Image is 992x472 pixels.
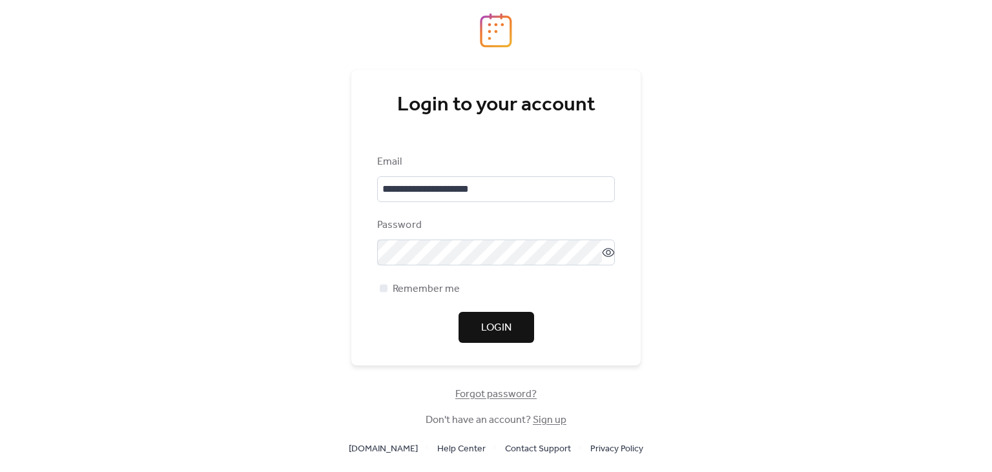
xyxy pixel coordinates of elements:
[481,320,512,336] span: Login
[377,92,615,118] div: Login to your account
[377,154,612,170] div: Email
[505,442,571,457] span: Contact Support
[455,387,537,402] span: Forgot password?
[505,440,571,457] a: Contact Support
[349,442,418,457] span: [DOMAIN_NAME]
[455,391,537,398] a: Forgot password?
[377,218,612,233] div: Password
[480,13,512,48] img: logo
[459,312,534,343] button: Login
[437,442,486,457] span: Help Center
[426,413,566,428] span: Don't have an account?
[590,440,643,457] a: Privacy Policy
[590,442,643,457] span: Privacy Policy
[437,440,486,457] a: Help Center
[393,282,460,297] span: Remember me
[533,410,566,430] a: Sign up
[349,440,418,457] a: [DOMAIN_NAME]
